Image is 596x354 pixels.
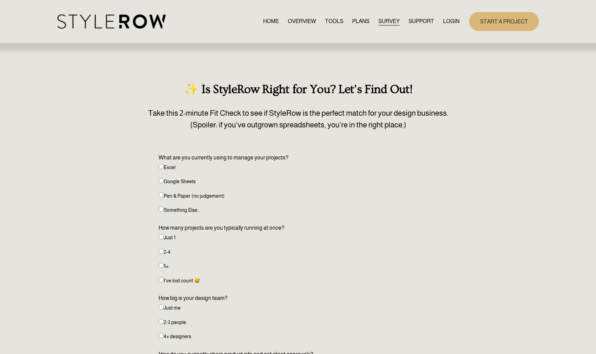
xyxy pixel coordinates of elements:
label: 2-4 [159,249,171,255]
input: 2-4 [159,249,164,254]
input: I've lost count 😅 [159,277,164,282]
label: I've lost count 😅 [159,278,200,283]
label: 4+ designers [159,334,191,339]
p: Take this 2-minute Fit Check to see if StyleRow is the perfect match for your design business. (S... [57,107,539,131]
img: StyleRow [57,14,166,29]
label: Something Else... [159,207,201,213]
span: SUPPORT [409,17,434,25]
a: HOME [263,17,279,26]
input: 2-3 people [159,319,164,324]
label: Just 1 [159,235,175,240]
legend: How big is your design team? [159,294,228,302]
a: SURVEY [378,17,400,26]
a: LOGIN [443,17,459,26]
a: OVERVIEW [288,17,316,26]
label: Just me [159,305,181,311]
strong: ✨ Is StyleRow Right for You? Let’s Find Out! [184,83,412,96]
a: folder dropdown [409,17,434,26]
label: Excel [159,165,175,170]
input: Pen & Paper (no judgement) [159,192,164,198]
label: Pen & Paper (no judgement) [159,193,225,199]
input: 4+ designers [159,333,164,338]
a: TOOLS [325,17,343,26]
input: Something Else... [159,207,164,212]
input: Google Sheets [159,178,164,183]
label: Google Sheets [159,179,196,184]
a: START A PROJECT [469,12,539,31]
legend: How many projects are you typically running at once? [159,224,284,232]
input: Excel [159,164,164,169]
input: Just 1 [159,234,164,239]
input: Just me [159,304,164,310]
legend: What are you currently using to manage your projects? [159,154,289,162]
input: 5+ [159,263,164,268]
label: 2-3 people [159,320,186,325]
label: 5+ [159,263,169,269]
a: PLANS [352,17,369,26]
